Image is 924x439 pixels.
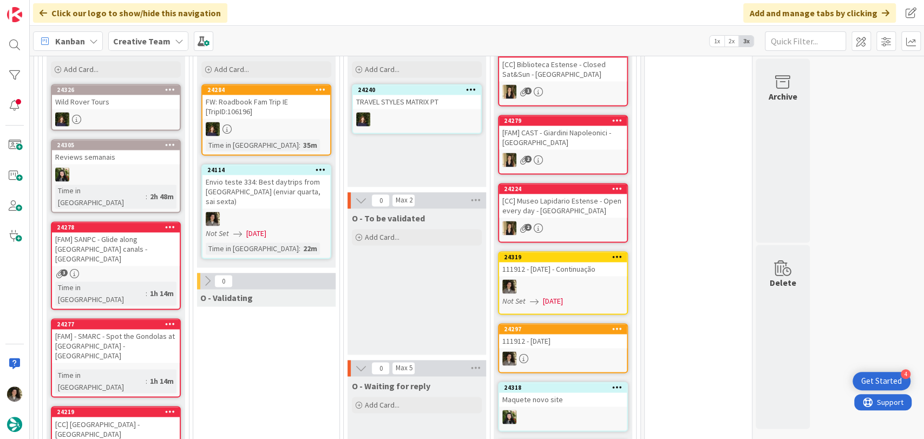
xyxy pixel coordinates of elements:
[146,375,147,387] span: :
[57,408,180,416] div: 24219
[52,112,180,126] div: MC
[353,95,481,109] div: TRAVEL STYLES MATRIX PT
[206,139,299,151] div: Time in [GEOGRAPHIC_DATA]
[499,262,627,276] div: 111912 - [DATE] - Continuação
[52,319,180,329] div: 24277
[202,122,330,136] div: MC
[504,384,627,391] div: 24318
[52,319,180,363] div: 24277[FAM] - SMARC - Spot the Gondolas at [GEOGRAPHIC_DATA] - [GEOGRAPHIC_DATA]
[353,85,481,109] div: 24240TRAVEL STYLES MATRIX PT
[499,252,627,276] div: 24319111912 - [DATE] - Continuação
[499,252,627,262] div: 24319
[502,221,516,235] img: SP
[502,410,516,424] img: BC
[743,3,896,23] div: Add and manage tabs by clicking
[113,36,171,47] b: Creative Team
[52,85,180,95] div: 24326
[55,167,69,181] img: BC
[52,407,180,417] div: 24219
[525,155,532,162] span: 2
[57,320,180,328] div: 24277
[202,95,330,119] div: FW: Roadbook Fam Trip IE [TripID:106196]
[739,36,753,47] span: 3x
[499,48,627,81] div: 24225[CC] Biblioteca Estense - Closed Sat&Sun - [GEOGRAPHIC_DATA]
[352,381,430,391] span: O - Waiting for reply
[502,296,526,306] i: Not Set
[300,139,320,151] div: 35m
[52,232,180,266] div: [FAM] SANPC - Glide along [GEOGRAPHIC_DATA] canals - [GEOGRAPHIC_DATA]
[55,35,85,48] span: Kanban
[23,2,49,15] span: Support
[499,392,627,407] div: Maquete novo site
[52,222,180,232] div: 24278
[395,198,412,203] div: Max 2
[502,279,516,293] img: MS
[64,64,99,74] span: Add Card...
[202,175,330,208] div: Envio teste 334: Best daytrips from [GEOGRAPHIC_DATA] (enviar quarta, sai sexta)
[147,287,176,299] div: 1h 14m
[499,57,627,81] div: [CC] Biblioteca Estense - Closed Sat&Sun - [GEOGRAPHIC_DATA]
[525,87,532,94] span: 1
[61,269,68,276] span: 3
[299,243,300,254] span: :
[371,194,390,207] span: 0
[206,212,220,226] img: MS
[146,287,147,299] span: :
[853,372,910,390] div: Open Get Started checklist, remaining modules: 4
[202,165,330,175] div: 24114
[52,85,180,109] div: 24326Wild Rover Tours
[499,126,627,149] div: [FAM] CAST - Giardini Napoleonici - [GEOGRAPHIC_DATA]
[207,166,330,174] div: 24114
[504,325,627,333] div: 24297
[300,243,320,254] div: 22m
[352,213,425,224] span: O - To be validated
[146,191,147,202] span: :
[147,375,176,387] div: 1h 14m
[52,140,180,164] div: 24305Reviews semanais
[52,150,180,164] div: Reviews semanais
[499,383,627,392] div: 24318
[504,253,627,261] div: 24319
[525,224,532,231] span: 2
[55,112,69,126] img: MC
[499,116,627,126] div: 24279
[55,281,146,305] div: Time in [GEOGRAPHIC_DATA]
[7,7,22,22] img: Visit kanbanzone.com
[202,165,330,208] div: 24114Envio teste 334: Best daytrips from [GEOGRAPHIC_DATA] (enviar quarta, sai sexta)
[52,329,180,363] div: [FAM] - SMARC - Spot the Gondolas at [GEOGRAPHIC_DATA] - [GEOGRAPHIC_DATA]
[769,90,797,103] div: Archive
[770,276,796,289] div: Delete
[55,369,146,393] div: Time in [GEOGRAPHIC_DATA]
[52,167,180,181] div: BC
[57,86,180,94] div: 24326
[504,185,627,193] div: 24224
[246,228,266,239] span: [DATE]
[502,351,516,365] img: MS
[202,85,330,95] div: 24284
[499,351,627,365] div: MS
[214,64,249,74] span: Add Card...
[365,400,399,410] span: Add Card...
[57,224,180,231] div: 24278
[356,112,370,126] img: MC
[353,112,481,126] div: MC
[499,84,627,99] div: SP
[200,292,253,303] span: O - Validating
[55,185,146,208] div: Time in [GEOGRAPHIC_DATA]
[365,64,399,74] span: Add Card...
[543,296,563,307] span: [DATE]
[371,362,390,375] span: 0
[299,139,300,151] span: :
[765,31,846,51] input: Quick Filter...
[395,365,412,371] div: Max 5
[499,279,627,293] div: MS
[206,243,299,254] div: Time in [GEOGRAPHIC_DATA]
[504,117,627,125] div: 24279
[499,410,627,424] div: BC
[365,232,399,242] span: Add Card...
[502,84,516,99] img: SP
[57,141,180,149] div: 24305
[207,86,330,94] div: 24284
[499,383,627,407] div: 24318Maquete novo site
[147,191,176,202] div: 2h 48m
